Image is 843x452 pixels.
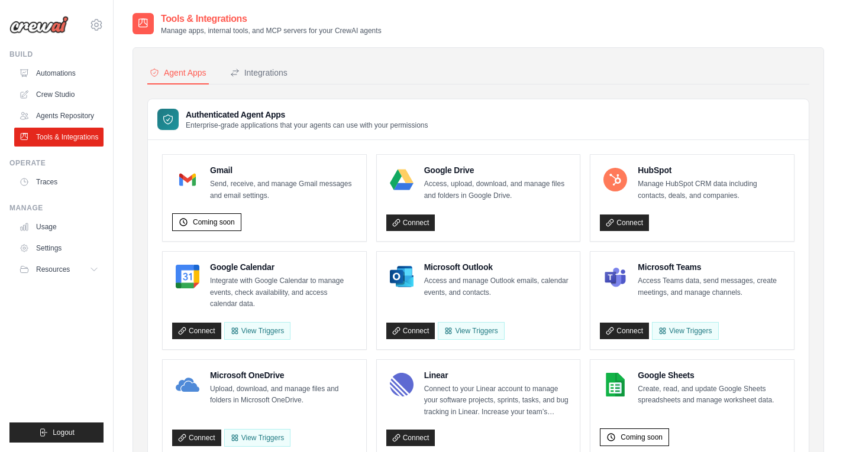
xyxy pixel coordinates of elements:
[14,239,104,258] a: Settings
[172,430,221,446] a: Connect
[14,217,104,236] a: Usage
[14,260,104,279] button: Resources
[424,383,571,418] p: Connect to your Linear account to manage your software projects, sprints, tasks, and bug tracking...
[638,178,784,201] p: Manage HubSpot CRM data including contacts, deals, and companies.
[638,369,784,381] h4: Google Sheets
[176,265,199,288] img: Google Calendar Logo
[14,173,104,191] a: Traces
[600,323,649,339] a: Connect
[14,106,104,125] a: Agents Repository
[176,168,199,191] img: Gmail Logo
[638,383,784,407] p: Create, read, and update Google Sheets spreadsheets and manage worksheet data.
[424,275,571,298] p: Access and manage Outlook emails, calendar events, and contacts.
[210,178,357,201] p: Send, receive, and manage Gmail messages and email settings.
[424,261,571,273] h4: Microsoft Outlook
[600,214,649,231] a: Connect
[172,323,221,339] a: Connect
[603,373,627,396] img: Google Sheets Logo
[53,428,75,437] span: Logout
[161,26,382,35] p: Manage apps, internal tools, and MCP servers for your CrewAI agents
[638,164,784,176] h4: HubSpot
[9,16,69,34] img: Logo
[386,214,435,231] a: Connect
[150,67,206,79] div: Agent Apps
[9,203,104,213] div: Manage
[390,265,414,288] img: Microsoft Outlook Logo
[603,168,627,191] img: HubSpot Logo
[386,323,435,339] a: Connect
[9,158,104,168] div: Operate
[424,164,571,176] h4: Google Drive
[186,109,428,121] h3: Authenticated Agent Apps
[36,265,70,274] span: Resources
[210,261,357,273] h4: Google Calendar
[228,62,290,84] button: Integrations
[386,430,435,446] a: Connect
[424,369,571,381] h4: Linear
[621,433,663,442] span: Coming soon
[176,373,199,396] img: Microsoft OneDrive Logo
[230,67,288,79] div: Integrations
[210,275,357,310] p: Integrate with Google Calendar to manage events, check availability, and access calendar data.
[210,164,357,176] h4: Gmail
[390,373,414,396] img: Linear Logo
[14,64,104,83] a: Automations
[9,422,104,443] button: Logout
[161,12,382,26] h2: Tools & Integrations
[438,322,504,340] : View Triggers
[390,168,414,191] img: Google Drive Logo
[652,322,718,340] : View Triggers
[9,50,104,59] div: Build
[193,217,235,227] span: Coming soon
[224,429,290,447] : View Triggers
[147,62,209,84] button: Agent Apps
[186,121,428,130] p: Enterprise-grade applications that your agents can use with your permissions
[14,128,104,147] a: Tools & Integrations
[210,369,357,381] h4: Microsoft OneDrive
[603,265,627,288] img: Microsoft Teams Logo
[210,383,357,407] p: Upload, download, and manage files and folders in Microsoft OneDrive.
[638,275,784,298] p: Access Teams data, send messages, create meetings, and manage channels.
[14,85,104,104] a: Crew Studio
[638,261,784,273] h4: Microsoft Teams
[224,322,290,340] button: View Triggers
[424,178,571,201] p: Access, upload, download, and manage files and folders in Google Drive.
